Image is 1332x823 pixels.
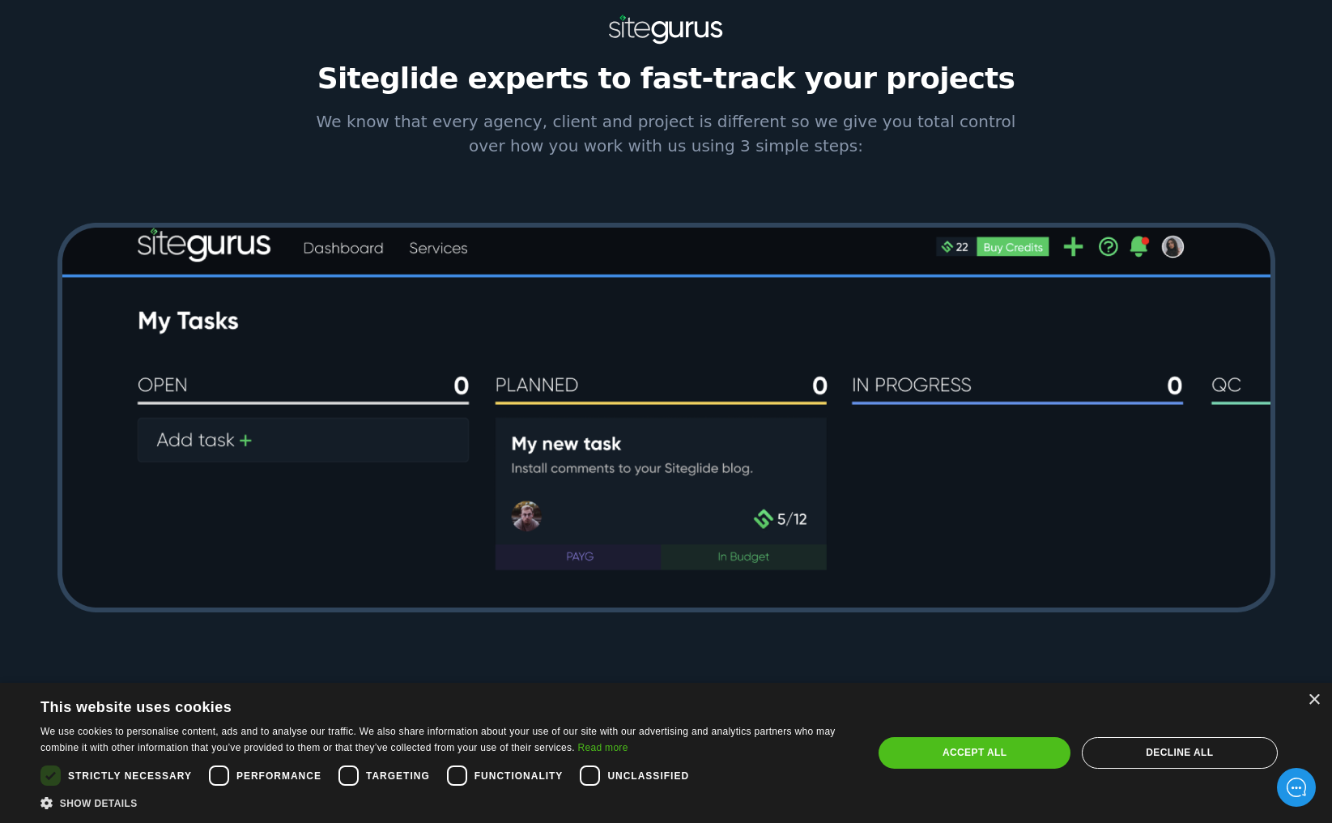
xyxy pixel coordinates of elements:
[24,99,300,125] h1: Hello there!
[366,769,430,783] span: Targeting
[578,742,628,753] a: Read more, opens a new window
[879,737,1070,768] div: Accept all
[40,795,849,811] div: Show details
[304,60,1029,96] h1: Siteglide experts to fast-track your projects
[24,128,300,154] h2: How can we help?
[1277,768,1316,807] iframe: gist-messenger-bubble-iframe
[68,769,192,783] span: Strictly necessary
[24,26,118,52] img: Company Logo
[236,769,321,783] span: Performance
[304,109,1029,158] p: We know that every agency, client and project is different so we give you total control over how ...
[474,769,564,783] span: Functionality
[104,193,194,206] span: New conversation
[609,15,724,47] img: SiteGurus Logo
[40,726,836,753] span: We use cookies to personalise content, ads and to analyse our traffic. We also share information ...
[25,183,299,215] button: New conversation
[607,769,689,783] span: Unclassified
[1082,737,1278,768] div: Decline all
[1308,694,1320,706] div: Close
[40,693,808,717] div: This website uses cookies
[60,798,138,809] span: Show details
